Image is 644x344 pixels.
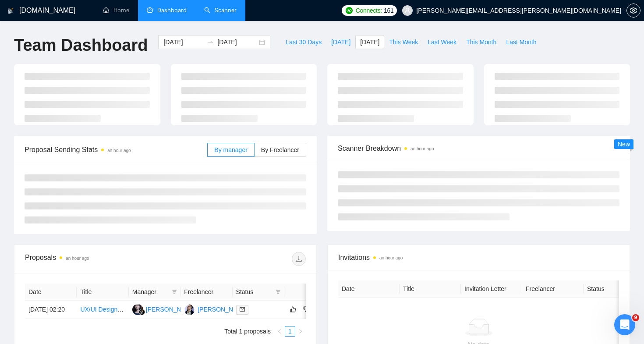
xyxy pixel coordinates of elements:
[501,35,541,49] button: Last Month
[80,306,222,313] a: UX/UI Designer for Web Dashboard and Mobile App
[7,4,14,18] img: logo
[77,301,128,319] td: UX/UI Designer for Web Dashboard and Mobile App
[428,37,456,47] span: Last Week
[147,7,153,13] span: dashboard
[163,37,203,47] input: Start date
[157,7,187,14] span: Dashboard
[356,6,382,15] span: Connects:
[423,35,461,49] button: Last Week
[132,287,168,297] span: Manager
[132,304,143,315] img: RS
[627,7,640,14] span: setting
[295,326,306,337] button: right
[236,287,272,297] span: Status
[618,141,630,148] span: New
[224,326,271,337] li: Total 1 proposals
[217,37,257,47] input: End date
[379,255,403,260] time: an hour ago
[170,285,179,298] span: filter
[338,143,619,154] span: Scanner Breakdown
[129,284,180,301] th: Manager
[626,4,640,18] button: setting
[25,252,166,266] div: Proposals
[184,304,195,315] img: YH
[14,35,148,56] h1: Team Dashboard
[410,146,434,151] time: an hour ago
[346,7,353,14] img: upwork-logo.png
[77,284,128,301] th: Title
[285,326,295,336] a: 1
[25,284,77,301] th: Date
[276,289,281,294] span: filter
[466,37,496,47] span: This Month
[285,326,295,337] li: 1
[207,39,214,46] span: swap-right
[461,280,522,298] th: Invitation Letter
[506,37,536,47] span: Last Month
[132,305,196,312] a: RS[PERSON_NAME]
[184,305,248,312] a: YH[PERSON_NAME]
[400,280,461,298] th: Title
[355,35,384,49] button: [DATE]
[326,35,355,49] button: [DATE]
[277,329,282,334] span: left
[301,304,311,315] button: dislike
[107,148,131,153] time: an hour ago
[274,326,285,337] li: Previous Page
[360,37,379,47] span: [DATE]
[404,7,410,14] span: user
[298,329,303,334] span: right
[180,284,232,301] th: Freelancer
[214,146,247,153] span: By manager
[25,144,207,155] span: Proposal Sending Stats
[338,252,619,263] span: Invitations
[274,326,285,337] button: left
[198,305,248,314] div: [PERSON_NAME]
[207,39,214,46] span: to
[331,37,350,47] span: [DATE]
[66,256,89,261] time: an hour ago
[614,314,635,335] iframe: Intercom live chat
[461,35,501,49] button: This Month
[261,146,299,153] span: By Freelancer
[389,37,418,47] span: This Week
[274,285,283,298] span: filter
[384,6,393,15] span: 161
[290,306,296,313] span: like
[303,306,309,313] span: dislike
[103,7,129,14] a: homeHome
[204,7,237,14] a: searchScanner
[25,301,77,319] td: [DATE] 02:20
[172,289,177,294] span: filter
[146,305,196,314] div: [PERSON_NAME]
[522,280,584,298] th: Freelancer
[632,314,639,321] span: 9
[288,304,298,315] button: like
[626,7,640,14] a: setting
[295,326,306,337] li: Next Page
[286,37,322,47] span: Last 30 Days
[139,309,145,315] img: gigradar-bm.png
[384,35,423,49] button: This Week
[281,35,326,49] button: Last 30 Days
[240,307,245,312] span: mail
[338,280,400,298] th: Date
